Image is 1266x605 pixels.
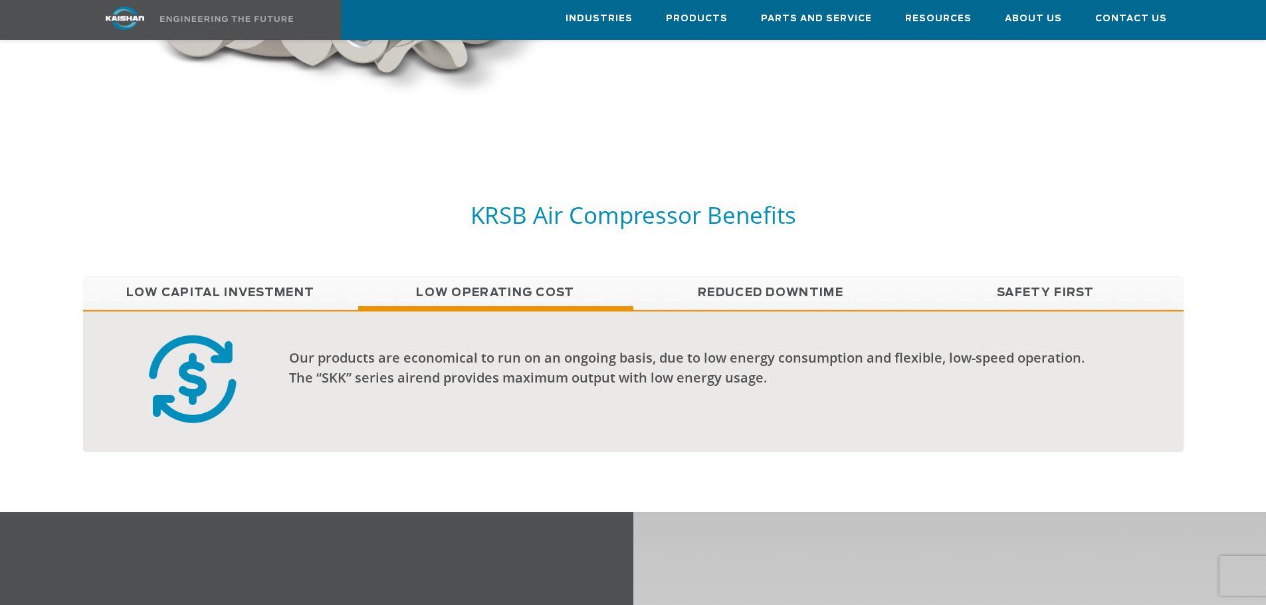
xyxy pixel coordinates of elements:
a: Low Capital Investment [83,276,358,309]
div: Low Operating Cost [83,310,1184,452]
a: Contact Us [1095,1,1167,37]
h5: KRSB Air Compressor Benefits [83,200,1184,230]
a: Products [666,1,728,37]
a: Parts and Service [761,1,872,37]
span: Industries [566,11,633,27]
span: Contact Us [1095,11,1167,27]
a: Safety First [908,276,1184,309]
img: Engineering the future [160,16,293,22]
span: About Us [1005,11,1062,27]
a: Industries [566,1,633,37]
span: Parts and Service [761,11,872,27]
a: Reduced Downtime [633,276,908,309]
a: Resources [905,1,972,37]
a: Low Operating Cost [358,276,633,309]
img: kaishan logo [75,7,175,30]
img: cost efficient badge [141,331,245,427]
div: Our products are economical to run on an ongoing basis, due to low energy consumption and flexibl... [289,348,1095,388]
a: About Us [1005,1,1062,37]
span: Products [666,11,728,27]
span: Resources [905,11,972,27]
